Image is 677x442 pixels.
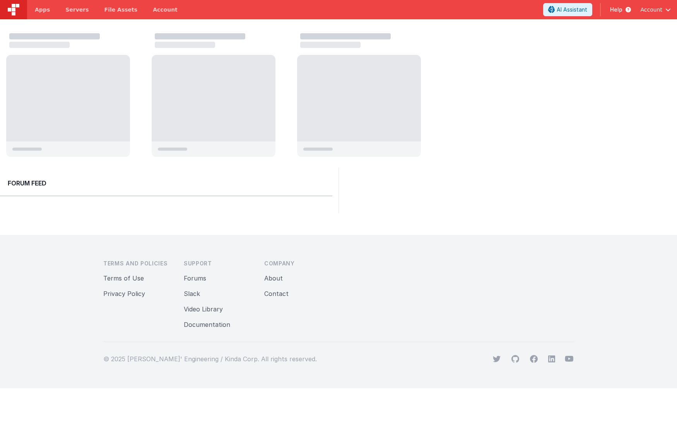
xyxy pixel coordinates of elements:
button: Forums [184,274,206,283]
a: Terms of Use [103,274,144,282]
button: Account [640,6,671,14]
span: Apps [35,6,50,14]
span: Help [610,6,622,14]
button: Contact [264,289,289,298]
h3: Company [264,260,332,267]
a: About [264,274,283,282]
span: Servers [65,6,89,14]
button: AI Assistant [543,3,592,16]
svg: viewBox="0 0 24 24" aria-hidden="true"> [548,355,556,363]
span: File Assets [104,6,138,14]
button: Slack [184,289,200,298]
a: Slack [184,290,200,297]
h3: Support [184,260,252,267]
h3: Terms and Policies [103,260,171,267]
span: Account [640,6,662,14]
span: AI Assistant [557,6,587,14]
button: About [264,274,283,283]
button: Documentation [184,320,230,329]
h2: Forum Feed [8,178,325,188]
p: © 2025 [PERSON_NAME]' Engineering / Kinda Corp. All rights reserved. [103,354,317,364]
button: Video Library [184,304,223,314]
a: Privacy Policy [103,290,145,297]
